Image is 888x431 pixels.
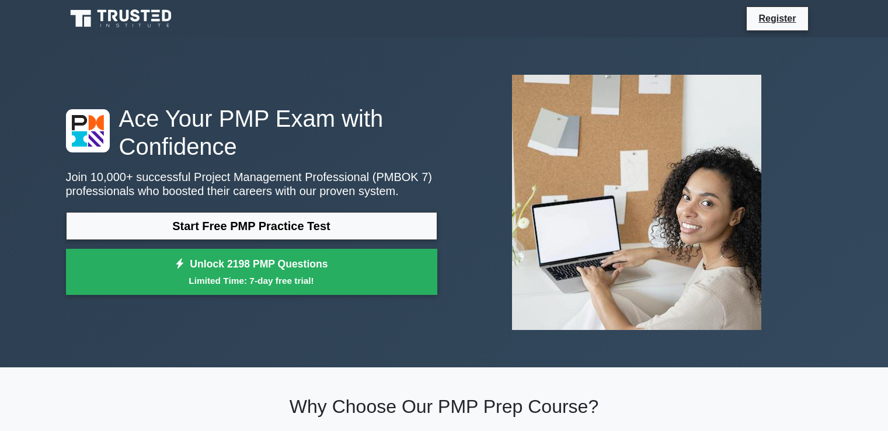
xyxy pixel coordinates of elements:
[66,105,437,161] h1: Ace Your PMP Exam with Confidence
[66,212,437,240] a: Start Free PMP Practice Test
[81,274,423,287] small: Limited Time: 7-day free trial!
[66,395,823,418] h2: Why Choose Our PMP Prep Course?
[751,11,803,26] a: Register
[66,170,437,198] p: Join 10,000+ successful Project Management Professional (PMBOK 7) professionals who boosted their...
[66,249,437,296] a: Unlock 2198 PMP QuestionsLimited Time: 7-day free trial!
